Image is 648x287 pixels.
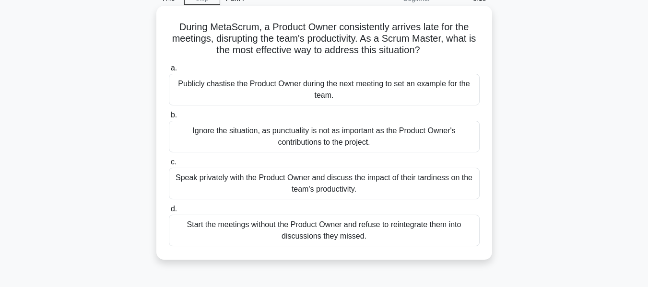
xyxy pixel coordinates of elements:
[169,74,480,105] div: Publicly chastise the Product Owner during the next meeting to set an example for the team.
[171,205,177,213] span: d.
[171,111,177,119] span: b.
[169,215,480,246] div: Start the meetings without the Product Owner and refuse to reintegrate them into discussions they...
[171,158,177,166] span: c.
[171,64,177,72] span: a.
[169,121,480,152] div: Ignore the situation, as punctuality is not as important as the Product Owner's contributions to ...
[169,168,480,199] div: Speak privately with the Product Owner and discuss the impact of their tardiness on the team's pr...
[168,21,481,57] h5: During MetaScrum, a Product Owner consistently arrives late for the meetings, disrupting the team...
